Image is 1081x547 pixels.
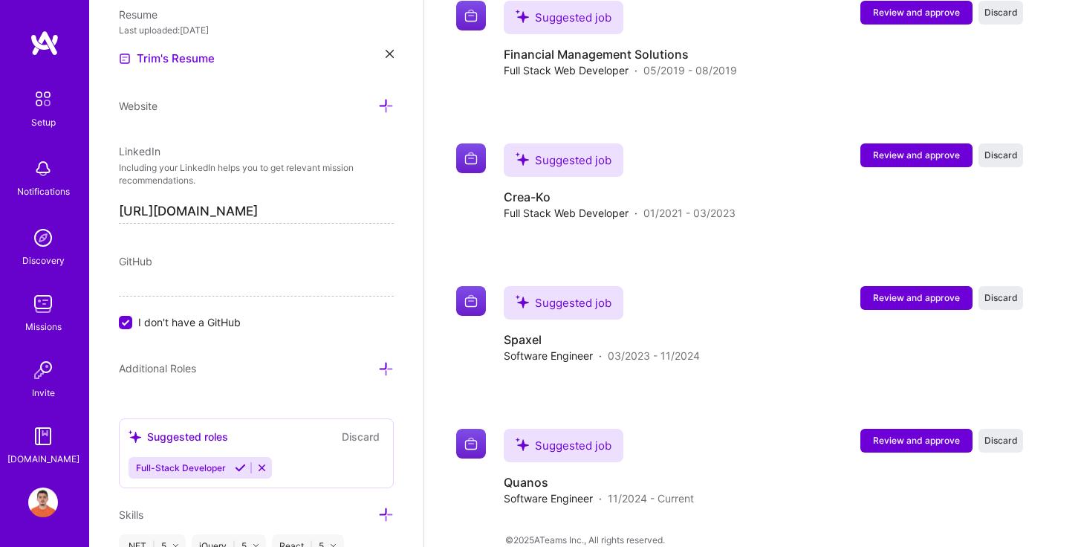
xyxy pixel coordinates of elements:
[860,286,973,310] button: Review and approve
[504,491,593,506] span: Software Engineer
[984,6,1018,19] span: Discard
[337,428,384,445] button: Discard
[643,205,736,221] span: 01/2021 - 03/2023
[119,8,158,21] span: Resume
[235,462,246,473] i: Accept
[119,145,160,158] span: LinkedIn
[504,331,700,348] h4: Spaxel
[28,355,58,385] img: Invite
[456,1,486,30] img: Company logo
[634,62,637,78] span: ·
[634,205,637,221] span: ·
[119,362,196,375] span: Additional Roles
[504,189,736,205] h4: Crea-Ko
[978,1,1023,25] button: Discard
[978,286,1023,310] button: Discard
[256,462,267,473] i: Reject
[984,149,1018,161] span: Discard
[860,143,973,167] button: Review and approve
[873,149,960,161] span: Review and approve
[129,430,141,443] i: icon SuggestedTeams
[119,22,394,38] div: Last uploaded: [DATE]
[119,100,158,112] span: Website
[504,348,593,363] span: Software Engineer
[25,319,62,334] div: Missions
[873,434,960,447] span: Review and approve
[984,434,1018,447] span: Discard
[119,50,215,68] a: Trim's Resume
[129,429,228,444] div: Suggested roles
[22,253,65,268] div: Discovery
[504,143,623,177] div: Suggested job
[386,50,394,58] i: icon Close
[516,438,529,451] i: icon SuggestedTeams
[978,143,1023,167] button: Discard
[516,152,529,166] i: icon SuggestedTeams
[504,205,629,221] span: Full Stack Web Developer
[516,295,529,308] i: icon SuggestedTeams
[119,162,394,187] p: Including your LinkedIn helps you to get relevant mission recommendations.
[28,223,58,253] img: discovery
[28,154,58,184] img: bell
[504,62,629,78] span: Full Stack Web Developer
[860,429,973,453] button: Review and approve
[28,421,58,451] img: guide book
[136,462,226,473] span: Full-Stack Developer
[978,429,1023,453] button: Discard
[984,291,1018,304] span: Discard
[119,508,143,521] span: Skills
[608,348,700,363] span: 03/2023 - 11/2024
[608,491,694,506] span: 11/2024 - Current
[643,62,737,78] span: 05/2019 - 08/2019
[873,6,960,19] span: Review and approve
[138,314,241,330] span: I don't have a GitHub
[456,429,486,459] img: Company logo
[32,385,55,401] div: Invite
[28,289,58,319] img: teamwork
[456,286,486,316] img: Company logo
[873,291,960,304] span: Review and approve
[504,286,623,320] div: Suggested job
[31,114,56,130] div: Setup
[504,429,623,462] div: Suggested job
[17,184,70,199] div: Notifications
[456,143,486,173] img: Company logo
[504,1,623,34] div: Suggested job
[504,46,737,62] h4: Financial Management Solutions
[599,348,602,363] span: ·
[860,1,973,25] button: Review and approve
[119,53,131,65] img: Resume
[599,491,602,506] span: ·
[504,474,694,491] h4: Quanos
[28,488,58,517] img: User Avatar
[516,10,529,23] i: icon SuggestedTeams
[119,255,152,268] span: GitHub
[7,451,79,467] div: [DOMAIN_NAME]
[30,30,59,56] img: logo
[25,488,62,517] a: User Avatar
[27,83,59,114] img: setup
